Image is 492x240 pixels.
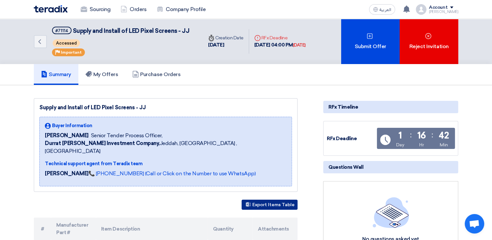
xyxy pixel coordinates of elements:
th: Manufacturer Part # [51,218,96,240]
div: : [432,129,433,141]
h5: Supply and Install of LED Pixel Screens - JJ [52,27,189,35]
div: 1 [398,131,402,140]
span: Senior Tender Process Officer, [91,132,163,140]
div: Submit Offer [341,19,400,64]
img: empty_state_list.svg [373,197,409,228]
span: Buyer Information [52,122,92,129]
div: Account [429,5,447,10]
a: Purchase Orders [125,64,188,85]
div: Hr [419,141,424,148]
div: Technical support agent from Teradix team [45,160,286,167]
div: Day [396,141,405,148]
div: Supply and Install of LED Pixel Screens - JJ [39,104,292,112]
th: # [34,218,51,240]
h5: My Offers [86,71,118,78]
button: Export Items Table [242,200,298,210]
a: دردشة مفتوحة [465,214,484,233]
a: 📞 [PHONE_NUMBER] (Call or Click on the Number to use WhatsApp) [88,170,256,177]
span: [PERSON_NAME] [45,132,88,140]
span: Questions Wall [328,164,363,171]
span: Supply and Install of LED Pixel Screens - JJ [73,27,190,34]
span: Accessed [53,39,80,47]
b: Durrat [PERSON_NAME] Investment Company, [45,140,160,146]
strong: [PERSON_NAME] [45,170,88,177]
div: RFx Deadline [327,135,376,142]
a: Company Profile [152,2,211,17]
th: Item Description [96,218,208,240]
a: Sourcing [75,2,115,17]
h5: Summary [41,71,71,78]
div: 16 [417,131,426,140]
div: RFx Deadline [254,34,306,41]
div: [DATE] 04:00 PM [254,41,306,49]
img: profile_test.png [416,4,426,15]
div: [PERSON_NAME] [429,10,458,14]
a: Summary [34,64,78,85]
span: Jeddah, [GEOGRAPHIC_DATA] ,[GEOGRAPHIC_DATA] [45,140,286,155]
button: العربية [369,4,395,15]
img: Teradix logo [34,5,68,13]
div: [DATE] [208,41,244,49]
div: Reject Invitation [400,19,458,64]
h5: Purchase Orders [132,71,180,78]
a: My Offers [78,64,126,85]
th: Attachments [253,218,298,240]
div: RFx Timeline [323,101,458,113]
div: 42 [439,131,449,140]
th: Quantity [208,218,253,240]
div: Min [440,141,448,148]
div: : [410,129,412,141]
span: Important [61,50,82,55]
span: العربية [379,7,391,12]
a: Orders [115,2,152,17]
div: [DATE] [293,42,306,48]
div: Creation Date [208,34,244,41]
div: #71114 [55,29,68,33]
